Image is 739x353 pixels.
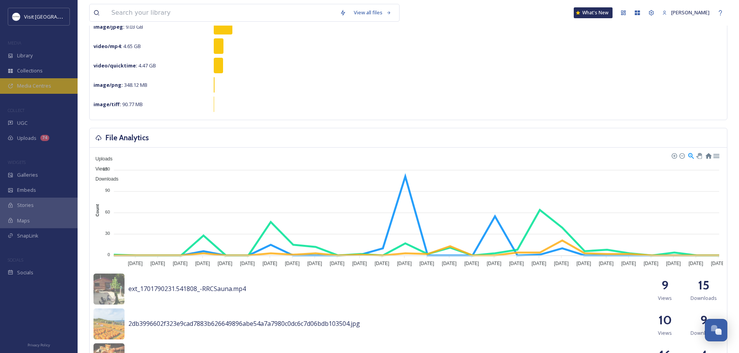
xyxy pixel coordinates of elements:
[691,294,717,302] span: Downloads
[17,134,36,142] span: Uploads
[93,43,122,50] strong: video/mp4 :
[17,171,38,179] span: Galleries
[17,201,34,209] span: Stories
[621,261,636,266] tspan: [DATE]
[218,261,232,266] tspan: [DATE]
[554,261,569,266] tspan: [DATE]
[105,209,110,214] tspan: 60
[240,261,255,266] tspan: [DATE]
[107,4,336,21] input: Search your library
[17,232,38,239] span: SnapLink
[93,81,147,88] span: 348.12 MB
[28,343,50,348] span: Privacy Policy
[40,135,49,141] div: 74
[128,284,246,293] span: ext_1701790231.541808_-RRCSauna.mp4
[8,257,23,263] span: SOCIALS
[658,5,713,20] a: [PERSON_NAME]
[93,23,125,30] strong: image/jpeg :
[705,319,727,341] button: Open Chat
[93,101,121,108] strong: image/tiff :
[93,274,125,305] img: -RRCSauna.jpg
[93,101,143,108] span: 90.77 MB
[17,269,33,276] span: Socials
[696,153,701,158] div: Panning
[713,152,719,158] div: Menu
[644,261,658,266] tspan: [DATE]
[263,261,277,266] tspan: [DATE]
[509,261,524,266] tspan: [DATE]
[128,319,360,328] span: 2db3996602f323e9cad7883b626649896abe54a7a7980c0dc6c7d06bdb103504.jpg
[442,261,457,266] tspan: [DATE]
[17,217,30,224] span: Maps
[93,308,125,339] img: dba361ae-5d15-4cf0-9387-c56fffd65359.jpg
[151,261,165,266] tspan: [DATE]
[671,9,710,16] span: [PERSON_NAME]
[12,13,20,21] img: Circle%20Logo.png
[330,261,344,266] tspan: [DATE]
[307,261,322,266] tspan: [DATE]
[487,261,502,266] tspan: [DATE]
[17,52,33,59] span: Library
[8,159,26,165] span: WIDGETS
[93,81,123,88] strong: image/png :
[107,252,110,257] tspan: 0
[95,204,100,217] text: Count
[128,261,143,266] tspan: [DATE]
[106,132,149,143] h3: File Analytics
[419,261,434,266] tspan: [DATE]
[658,294,672,302] span: Views
[679,153,684,158] div: Zoom Out
[17,67,43,74] span: Collections
[687,152,694,158] div: Selection Zoom
[698,276,710,294] h2: 15
[173,261,187,266] tspan: [DATE]
[285,261,299,266] tspan: [DATE]
[705,152,711,158] div: Reset Zoom
[105,231,110,236] tspan: 30
[93,43,141,50] span: 4.65 GB
[599,261,614,266] tspan: [DATE]
[103,167,110,171] tspan: 120
[464,261,479,266] tspan: [DATE]
[700,311,707,329] h2: 9
[666,261,681,266] tspan: [DATE]
[711,261,726,266] tspan: [DATE]
[24,13,84,20] span: Visit [GEOGRAPHIC_DATA]
[8,107,24,113] span: COLLECT
[691,329,717,337] span: Downloads
[90,166,108,172] span: Views
[93,23,143,30] span: 9.03 GB
[661,276,668,294] h2: 9
[352,261,367,266] tspan: [DATE]
[397,261,412,266] tspan: [DATE]
[93,62,156,69] span: 4.47 GB
[350,5,395,20] a: View all files
[658,329,672,337] span: Views
[195,261,210,266] tspan: [DATE]
[28,340,50,349] a: Privacy Policy
[375,261,389,266] tspan: [DATE]
[671,153,677,158] div: Zoom In
[17,186,36,194] span: Embeds
[93,62,137,69] strong: video/quicktime :
[531,261,546,266] tspan: [DATE]
[105,188,110,193] tspan: 90
[576,261,591,266] tspan: [DATE]
[658,311,672,329] h2: 10
[17,82,51,90] span: Media Centres
[574,7,613,18] a: What's New
[17,119,28,127] span: UGC
[8,40,21,46] span: MEDIA
[90,176,118,182] span: Downloads
[90,156,112,162] span: Uploads
[689,261,703,266] tspan: [DATE]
